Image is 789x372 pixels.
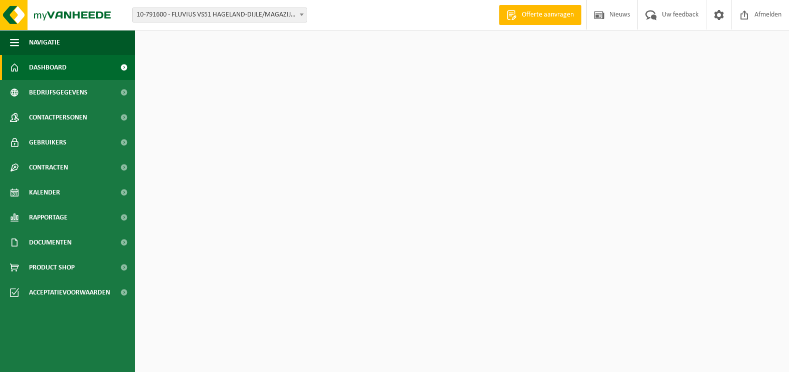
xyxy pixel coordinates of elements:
[29,30,60,55] span: Navigatie
[29,55,67,80] span: Dashboard
[132,7,307,22] span: 10-791600 - FLUVIUS VS51 HAGELAND-DIJLE/MAGAZIJN, KLANTENKANTOOR EN INFRA - WILSELE
[519,10,576,20] span: Offerte aanvragen
[29,80,88,105] span: Bedrijfsgegevens
[29,230,72,255] span: Documenten
[29,130,67,155] span: Gebruikers
[29,105,87,130] span: Contactpersonen
[29,280,110,305] span: Acceptatievoorwaarden
[499,5,581,25] a: Offerte aanvragen
[133,8,307,22] span: 10-791600 - FLUVIUS VS51 HAGELAND-DIJLE/MAGAZIJN, KLANTENKANTOOR EN INFRA - WILSELE
[29,255,75,280] span: Product Shop
[29,155,68,180] span: Contracten
[29,205,68,230] span: Rapportage
[29,180,60,205] span: Kalender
